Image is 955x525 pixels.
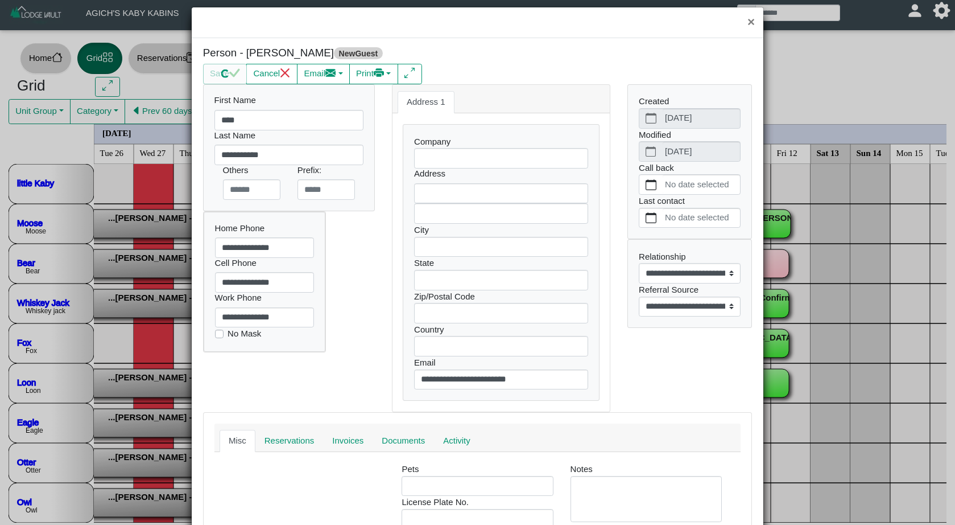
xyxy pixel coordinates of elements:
h6: Address [414,169,588,179]
a: Misc [220,430,255,453]
svg: x [280,68,291,79]
button: Emailenvelope fill [297,64,350,84]
h6: Others [223,165,280,175]
a: Reservations [255,430,324,453]
button: Close [739,7,763,38]
div: Relationship Referral Source [628,240,751,327]
svg: arrows angle expand [404,68,415,79]
svg: printer fill [374,68,385,79]
a: Documents [373,430,434,453]
h5: Person - [PERSON_NAME] [203,47,469,60]
button: Cancelx [246,64,297,84]
button: arrows angle expand [398,64,422,84]
button: Printprinter fill [349,64,398,84]
h6: Cell Phone [215,258,315,268]
a: Address 1 [398,91,454,114]
h6: Work Phone [215,293,315,303]
svg: envelope fill [325,68,336,79]
label: No date selected [663,175,740,194]
a: Activity [434,430,479,453]
svg: calendar [646,179,656,190]
div: Pets [402,463,553,496]
h6: Prefix: [297,165,355,175]
h6: Last Name [214,130,363,141]
h6: Home Phone [215,223,315,233]
a: Invoices [323,430,373,453]
label: No date selected [663,208,740,228]
svg: calendar [646,212,656,223]
label: No Mask [228,327,261,341]
h6: First Name [214,95,363,105]
div: Created Modified Call back Last contact [628,85,751,239]
div: Company City State Zip/Postal Code Country Email [403,125,598,400]
button: calendar [639,175,663,194]
button: calendar [639,208,663,228]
